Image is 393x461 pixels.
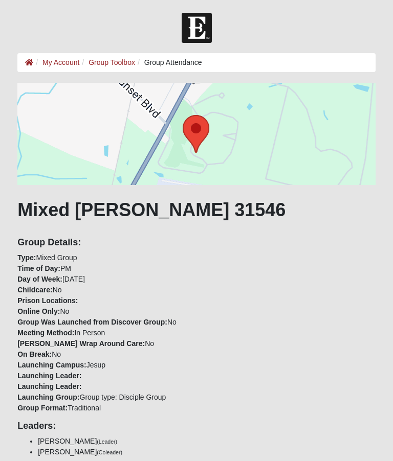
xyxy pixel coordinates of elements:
[38,436,376,447] li: [PERSON_NAME]
[135,57,202,68] li: Group Attendance
[17,318,167,326] strong: Group Was Launched from Discover Group:
[17,329,74,337] strong: Meeting Method:
[17,275,62,283] strong: Day of Week:
[17,361,86,369] strong: Launching Campus:
[42,58,79,66] a: My Account
[17,393,79,401] strong: Launching Group:
[97,439,117,445] small: (Leader)
[182,13,212,43] img: Church of Eleven22 Logo
[17,253,36,262] strong: Type:
[17,421,376,432] h4: Leaders:
[17,199,376,221] h1: Mixed [PERSON_NAME] 31546
[17,296,78,305] strong: Prison Locations:
[17,307,60,315] strong: Online Only:
[17,339,145,348] strong: [PERSON_NAME] Wrap Around Care:
[89,58,135,66] a: Group Toolbox
[17,404,68,412] strong: Group Format:
[17,382,81,390] strong: Launching Leader:
[10,237,383,414] div: Mixed Group PM [DATE] No No No In Person No No Jesup Group type: Disciple Group Traditional
[17,286,52,294] strong: Childcare:
[17,372,81,380] strong: Launching Leader:
[17,237,376,248] h4: Group Details:
[17,350,52,358] strong: On Break:
[17,264,60,272] strong: Time of Day:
